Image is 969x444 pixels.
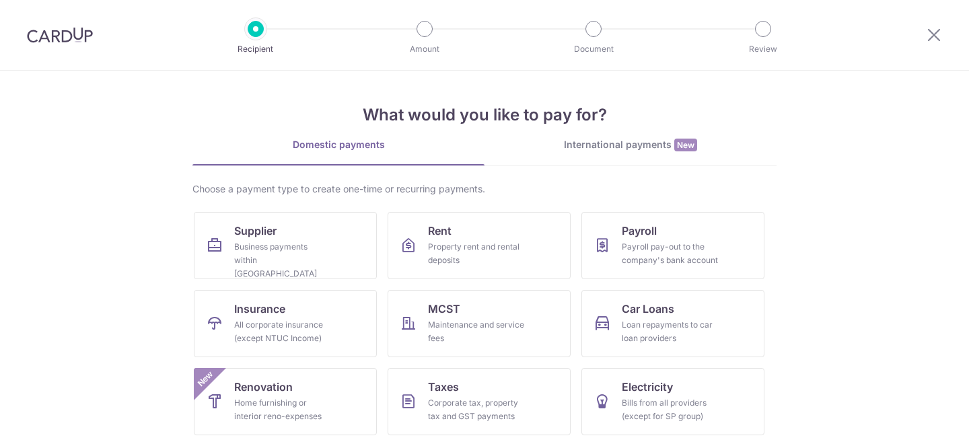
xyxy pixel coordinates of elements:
[622,396,719,423] div: Bills from all providers (except for SP group)
[428,318,525,345] div: Maintenance and service fees
[428,223,452,239] span: Rent
[234,240,331,281] div: Business payments within [GEOGRAPHIC_DATA]
[234,301,285,317] span: Insurance
[234,318,331,345] div: All corporate insurance (except NTUC Income)
[194,212,377,279] a: SupplierBusiness payments within [GEOGRAPHIC_DATA]
[544,42,643,56] p: Document
[622,379,673,395] span: Electricity
[581,368,764,435] a: ElectricityBills from all providers (except for SP group)
[194,290,377,357] a: InsuranceAll corporate insurance (except NTUC Income)
[713,42,813,56] p: Review
[428,301,460,317] span: MCST
[622,318,719,345] div: Loan repayments to car loan providers
[375,42,474,56] p: Amount
[581,212,764,279] a: PayrollPayroll pay-out to the company's bank account
[622,301,674,317] span: Car Loans
[388,290,571,357] a: MCSTMaintenance and service fees
[27,27,93,43] img: CardUp
[192,103,777,127] h4: What would you like to pay for?
[194,368,377,435] a: RenovationHome furnishing or interior reno-expensesNew
[206,42,306,56] p: Recipient
[388,368,571,435] a: TaxesCorporate tax, property tax and GST payments
[428,396,525,423] div: Corporate tax, property tax and GST payments
[428,240,525,267] div: Property rent and rental deposits
[234,223,277,239] span: Supplier
[234,396,331,423] div: Home furnishing or interior reno-expenses
[234,379,293,395] span: Renovation
[581,290,764,357] a: Car LoansLoan repayments to car loan providers
[192,138,485,151] div: Domestic payments
[388,212,571,279] a: RentProperty rent and rental deposits
[192,182,777,196] div: Choose a payment type to create one-time or recurring payments.
[428,379,459,395] span: Taxes
[194,368,217,390] span: New
[674,139,697,151] span: New
[485,138,777,152] div: International payments
[622,240,719,267] div: Payroll pay-out to the company's bank account
[622,223,657,239] span: Payroll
